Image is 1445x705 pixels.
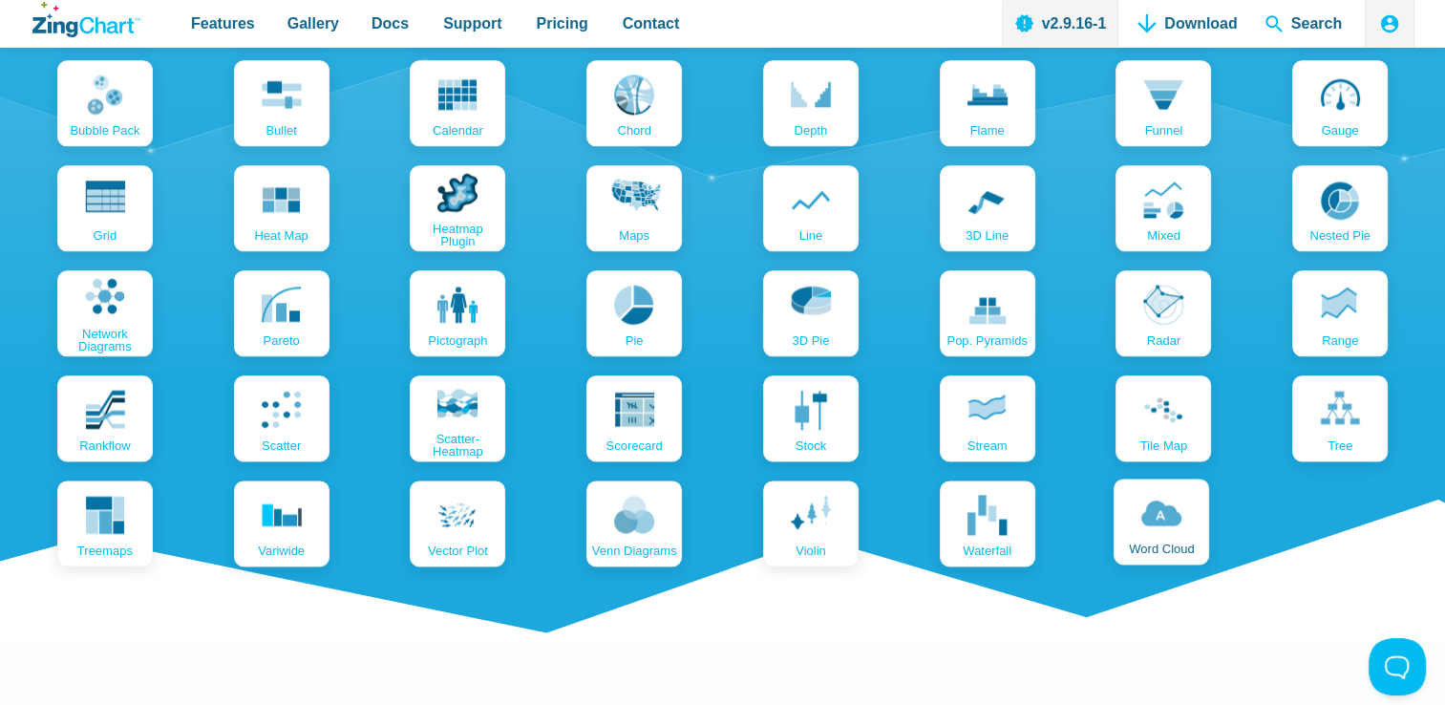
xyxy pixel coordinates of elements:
[372,11,409,36] span: Docs
[266,124,297,137] span: bullet
[1292,60,1388,146] a: gauge
[234,270,329,356] a: pareto
[234,375,329,461] a: scatter
[94,229,117,242] span: grid
[234,481,329,566] a: variwide
[617,124,650,137] span: chord
[586,375,682,461] a: scorecard
[946,334,1028,347] span: pop. pyramids
[1116,165,1211,251] a: mixed
[586,165,682,251] a: maps
[1292,375,1388,461] a: tree
[77,545,133,557] span: treemaps
[414,433,500,458] span: scatter-heatmap
[410,375,505,461] a: scatter-heatmap
[1147,229,1180,242] span: mixed
[414,223,500,247] span: Heatmap Plugin
[410,60,505,146] a: calendar
[1144,124,1182,137] span: funnel
[1369,638,1426,695] iframe: Toggle Customer Support
[795,124,828,137] span: depth
[763,60,859,146] a: depth
[57,270,153,356] a: Network Diagrams
[967,439,1008,452] span: stream
[428,334,487,347] span: pictograph
[287,11,339,36] span: Gallery
[1116,375,1211,461] a: tile map
[792,334,829,347] span: 3D pie
[536,11,587,36] span: Pricing
[263,334,299,347] span: pareto
[940,165,1035,251] a: 3D line
[1292,165,1388,251] a: nested pie
[443,11,501,36] span: Support
[79,439,130,452] span: rankflow
[1328,439,1352,452] span: tree
[1116,60,1211,146] a: funnel
[940,375,1035,461] a: stream
[586,270,682,356] a: pie
[57,481,153,566] a: treemaps
[62,328,148,352] span: Network Diagrams
[1309,229,1371,242] span: nested pie
[1114,479,1209,565] a: word cloud
[970,124,1005,137] span: flame
[1292,270,1388,356] a: range
[626,334,644,347] span: pie
[763,165,859,251] a: line
[1147,334,1180,347] span: radar
[57,60,153,146] a: bubble pack
[606,439,663,452] span: scorecard
[1322,124,1359,137] span: gauge
[1129,543,1194,555] span: word cloud
[1322,334,1358,347] span: range
[940,481,1035,566] a: waterfall
[623,11,680,36] span: Contact
[433,124,483,137] span: calendar
[940,60,1035,146] a: flame
[763,375,859,461] a: stock
[234,60,329,146] a: bullet
[57,375,153,461] a: rankflow
[940,270,1035,356] a: pop. pyramids
[254,229,308,242] span: Heat map
[258,545,305,557] span: variwide
[592,545,677,557] span: venn diagrams
[796,439,827,452] span: stock
[963,545,1011,557] span: waterfall
[796,545,826,557] span: violin
[410,165,505,251] a: Heatmap Plugin
[262,439,301,452] span: scatter
[799,229,823,242] span: line
[763,481,859,566] a: violin
[191,11,255,36] span: Features
[57,165,153,251] a: grid
[586,481,682,566] a: venn diagrams
[1140,439,1187,452] span: tile map
[619,229,649,242] span: maps
[32,2,140,37] a: ZingChart Logo. Click to return to the homepage
[410,481,505,566] a: vector plot
[428,545,488,557] span: vector plot
[410,270,505,356] a: pictograph
[234,165,329,251] a: Heat map
[586,60,682,146] a: chord
[70,124,139,137] span: bubble pack
[1116,270,1211,356] a: radar
[763,270,859,356] a: 3D pie
[966,229,1009,242] span: 3D line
